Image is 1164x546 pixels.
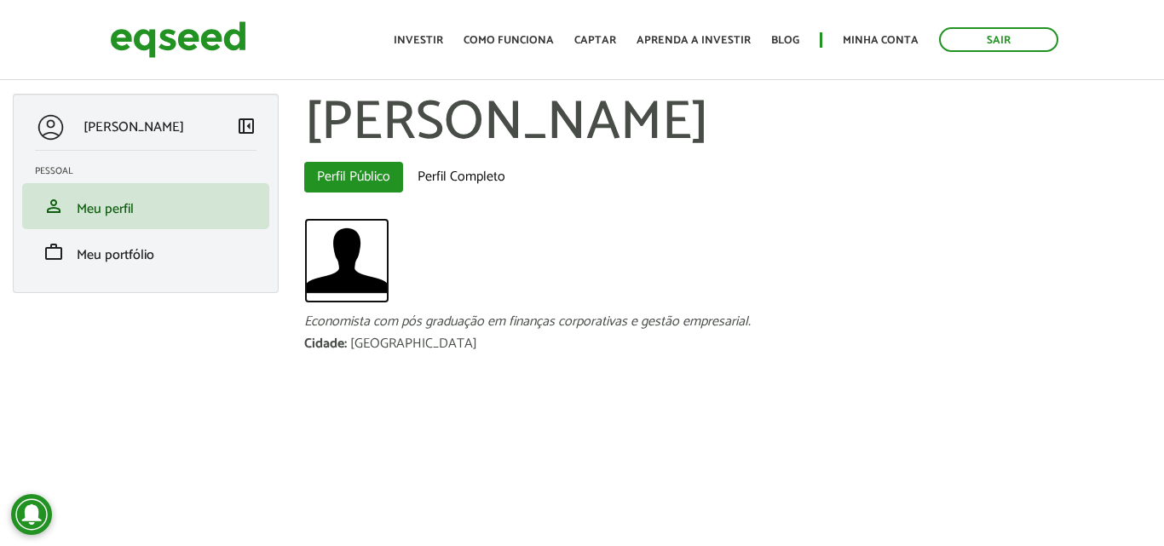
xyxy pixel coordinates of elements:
h2: Pessoal [35,166,269,176]
a: Sair [939,27,1058,52]
a: Captar [574,35,616,46]
li: Meu perfil [22,183,269,229]
span: : [344,332,347,355]
span: person [43,196,64,216]
a: Aprenda a investir [637,35,751,46]
div: [GEOGRAPHIC_DATA] [350,337,477,351]
span: Meu perfil [77,198,134,221]
img: Foto de Fabio Ribeiro Pizzo [304,218,389,303]
span: work [43,242,64,262]
h1: [PERSON_NAME] [304,94,1152,153]
a: personMeu perfil [35,196,256,216]
a: Ver perfil do usuário. [304,218,389,303]
a: workMeu portfólio [35,242,256,262]
a: Perfil Público [304,162,403,193]
li: Meu portfólio [22,229,269,275]
div: Economista com pós graduação em finanças corporativas e gestão empresarial. [304,315,1152,329]
div: Cidade [304,337,350,351]
a: Perfil Completo [405,162,518,193]
p: [PERSON_NAME] [84,119,184,135]
img: EqSeed [110,17,246,62]
a: Blog [771,35,799,46]
a: Minha conta [843,35,919,46]
a: Colapsar menu [236,116,256,140]
span: Meu portfólio [77,244,154,267]
span: left_panel_close [236,116,256,136]
a: Investir [394,35,443,46]
a: Como funciona [464,35,554,46]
